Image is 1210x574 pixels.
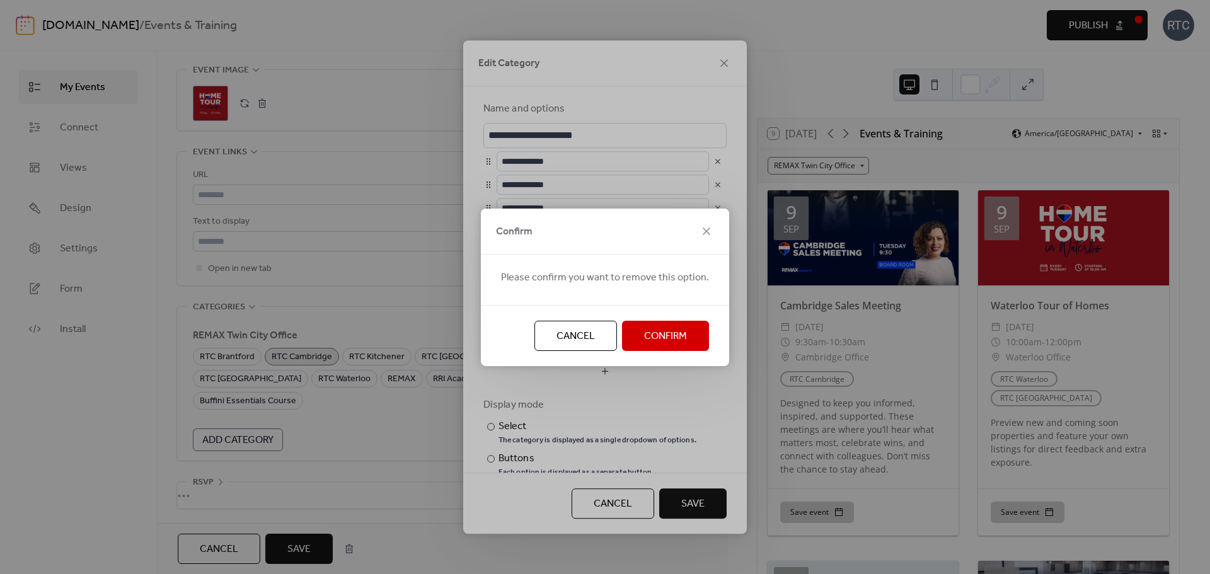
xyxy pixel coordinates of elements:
[644,329,687,344] span: Confirm
[622,321,709,351] button: Confirm
[556,329,595,344] span: Cancel
[496,224,533,239] span: Confirm
[534,321,617,351] button: Cancel
[501,270,709,285] span: Please confirm you want to remove this option.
